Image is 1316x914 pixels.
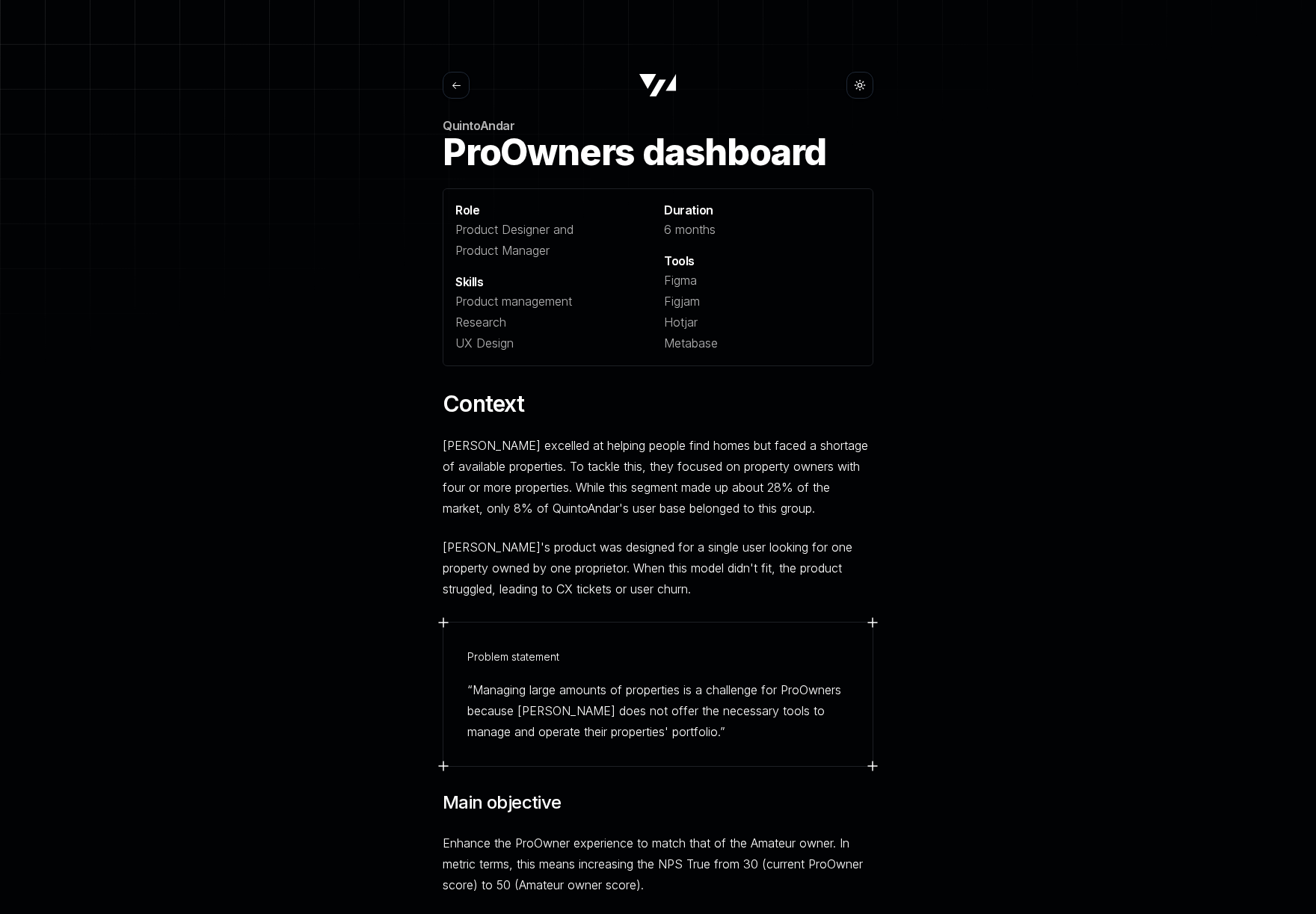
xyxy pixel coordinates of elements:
p: Metabase [664,333,861,353]
p: “Managing large amounts of properties is a challenge for ProOwners because [PERSON_NAME] does not... [467,679,849,742]
h2: Context [443,384,873,417]
p: Research [455,312,652,333]
p: 6 months [664,219,861,240]
p: Hotjar [664,312,861,333]
p: [PERSON_NAME]'s product was designed for a single user looking for one property owned by one prop... [443,537,873,599]
h3: Main objective [443,791,873,815]
p: Product management [455,291,652,312]
h1: ProOwners dashboard [443,135,873,170]
p: Figma [664,270,861,291]
p: Problem statement [467,646,849,667]
h5: QuintoAndar [443,117,873,135]
p: UX Design [455,333,652,353]
p: [PERSON_NAME] excelled at helping people find homes but faced a shortage of available properties.... [443,435,873,519]
h5: Role [455,201,652,219]
h5: Duration [664,201,861,219]
h5: Tools [664,252,861,270]
p: Product Designer and Product Manager [455,219,652,261]
p: Figjam [664,291,861,312]
h5: Skills [455,273,652,291]
p: Enhance the ProOwner experience to match that of the Amateur owner. In metric terms, this means i... [443,833,873,895]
